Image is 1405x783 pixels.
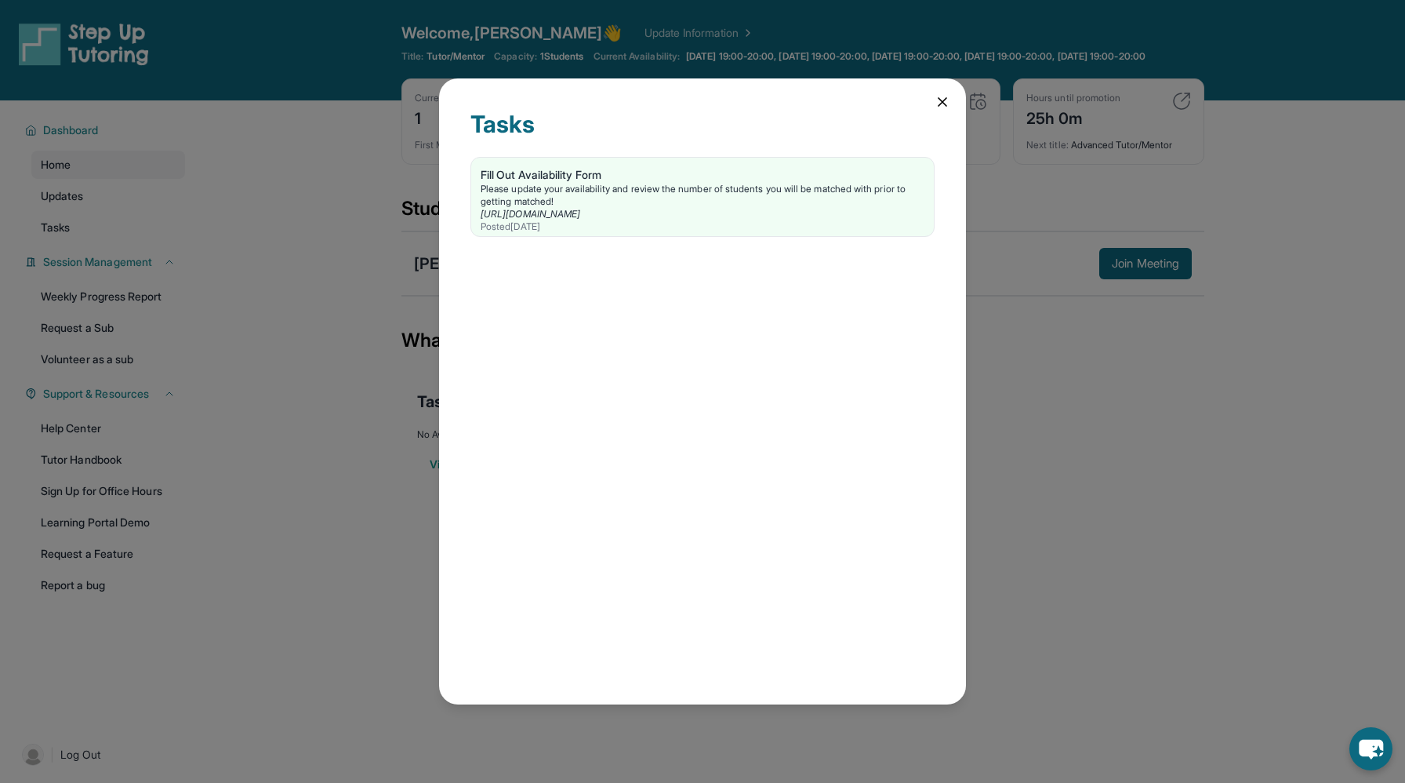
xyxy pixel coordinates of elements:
[481,220,924,233] div: Posted [DATE]
[1349,727,1392,770] button: chat-button
[481,167,924,183] div: Fill Out Availability Form
[471,158,934,236] a: Fill Out Availability FormPlease update your availability and review the number of students you w...
[481,183,924,208] div: Please update your availability and review the number of students you will be matched with prior ...
[481,208,580,220] a: [URL][DOMAIN_NAME]
[470,110,935,157] div: Tasks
